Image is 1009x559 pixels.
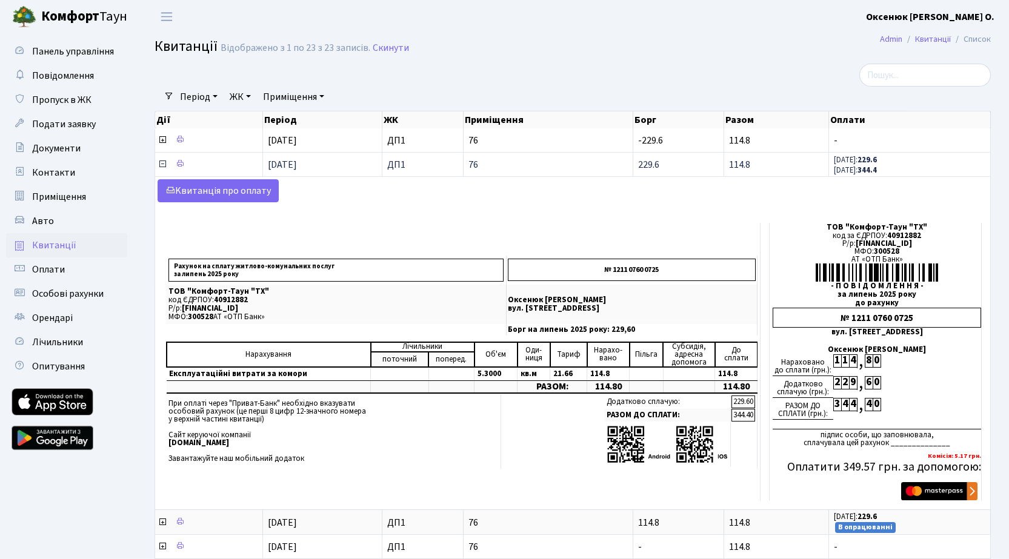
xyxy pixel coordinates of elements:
span: 114.8 [729,516,750,529]
span: 229.6 [638,158,659,171]
a: ЖК [225,87,256,107]
div: 0 [873,398,881,411]
a: Авто [6,209,127,233]
th: Період [263,111,382,128]
b: [DOMAIN_NAME] [168,437,229,448]
td: РАЗОМ: [518,380,587,393]
td: Об'єм [475,342,518,367]
td: поперед. [428,352,474,367]
a: Документи [6,136,127,160]
a: Повідомлення [6,64,127,88]
td: 21.66 [550,367,587,381]
p: Рахунок на сплату житлово-комунальних послуг за липень 2025 року [168,259,504,282]
span: -229.6 [638,134,663,147]
div: підпис особи, що заповнювала, сплачувала цей рахунок ______________ [773,429,981,447]
th: Приміщення [464,111,634,128]
span: Таун [41,7,127,27]
input: Пошук... [859,64,991,87]
span: 114.8 [729,158,750,171]
div: - П О В І Д О М Л Е Н Н Я - [773,282,981,290]
td: Пільга [630,342,664,367]
td: 114.80 [587,380,630,393]
div: 3 [833,398,841,411]
th: Оплати [829,111,991,128]
div: Відображено з 1 по 23 з 23 записів. [221,42,370,54]
b: 344.4 [857,165,877,176]
b: 229.6 [857,511,877,522]
span: [DATE] [268,158,297,171]
div: 4 [849,354,857,368]
span: Повідомлення [32,69,94,82]
div: , [857,398,865,412]
small: [DATE]: [834,511,877,522]
div: 0 [873,376,881,389]
div: Р/р: [773,240,981,248]
td: 114.80 [715,380,758,393]
a: Панель управління [6,39,127,64]
div: 9 [849,376,857,389]
a: Контакти [6,160,127,185]
a: Пропуск в ЖК [6,88,127,112]
nav: breadcrumb [862,27,1009,52]
a: Лічильники [6,330,127,354]
span: ДП1 [387,136,458,145]
p: Р/р: [168,305,504,313]
span: 76 [468,542,628,552]
span: ДП1 [387,160,458,170]
th: Дії [155,111,263,128]
span: Подати заявку [32,117,96,131]
th: ЖК [382,111,464,128]
h5: Оплатити 349.57 грн. за допомогою: [773,460,981,474]
li: Список [951,33,991,46]
div: АТ «ОТП Банк» [773,256,981,263]
span: ДП1 [387,518,458,528]
a: Admin [880,33,902,45]
td: 344.40 [731,409,755,422]
div: РАЗОМ ДО СПЛАТИ (грн.): [773,398,833,420]
div: Нараховано до сплати (грн.): [773,354,833,376]
span: 76 [468,518,628,528]
div: 8 [865,354,873,368]
p: вул. [STREET_ADDRESS] [508,305,756,313]
button: Переключити навігацію [152,7,182,27]
a: Особові рахунки [6,282,127,306]
a: Оксенюк [PERSON_NAME] О. [866,10,994,24]
img: apps-qrcodes.png [607,425,728,464]
td: При оплаті через "Приват-Банк" необхідно вказувати особовий рахунок (це перші 8 цифр 12-значного ... [166,394,501,468]
span: 40912882 [887,230,921,241]
div: 1 [833,354,841,368]
span: - [638,540,642,554]
p: Оксенюк [PERSON_NAME] [508,296,756,304]
span: 76 [468,136,628,145]
span: Авто [32,214,54,228]
span: [FINANCIAL_ID] [182,303,238,314]
span: Особові рахунки [32,287,104,300]
td: 5.3000 [475,367,518,381]
small: В опрацюванні [835,522,896,533]
span: [FINANCIAL_ID] [856,238,912,249]
td: Нарахування [167,342,371,367]
td: Тариф [550,342,587,367]
p: ТОВ "Комфорт-Таун "ТХ" [168,288,504,296]
div: 2 [841,376,849,389]
td: РАЗОМ ДО СПЛАТИ: [604,409,731,422]
span: Квитанції [155,36,218,57]
div: № 1211 0760 0725 [773,308,981,328]
span: - [834,542,985,552]
a: Оплати [6,257,127,282]
span: Пропуск в ЖК [32,93,92,107]
div: 0 [873,354,881,368]
a: Період [175,87,222,107]
td: Нарахо- вано [587,342,630,367]
a: Квитанції [6,233,127,257]
th: Борг [633,111,724,128]
td: 114.8 [715,367,758,381]
a: Kвитанція про оплату [158,179,279,202]
span: 114.8 [729,540,750,554]
span: Документи [32,142,81,155]
div: за липень 2025 року [773,291,981,299]
span: 114.8 [729,134,750,147]
span: Контакти [32,166,75,179]
div: вул. [STREET_ADDRESS] [773,328,981,336]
